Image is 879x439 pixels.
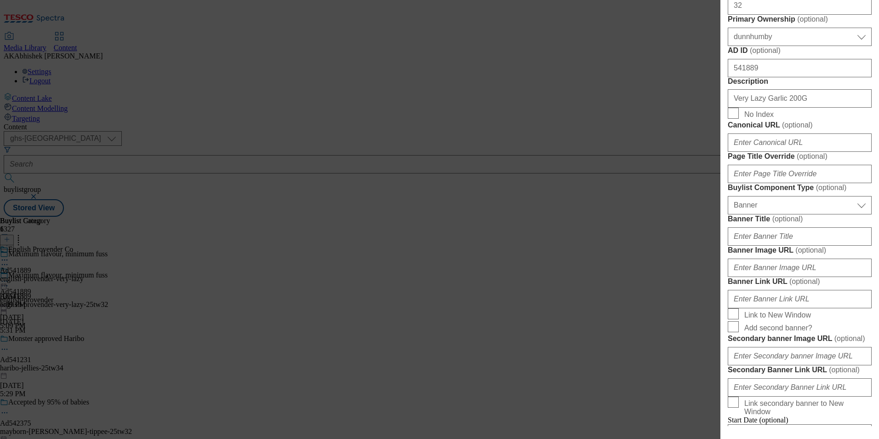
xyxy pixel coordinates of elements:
label: Canonical URL [728,121,872,130]
span: ( optional ) [816,184,847,191]
span: ( optional ) [782,121,813,129]
span: Link secondary banner to New Window [744,399,868,416]
input: Enter Secondary banner Image URL [728,347,872,365]
label: Primary Ownership [728,15,872,24]
span: ( optional ) [789,277,820,285]
span: ( optional ) [750,46,781,54]
label: AD ID [728,46,872,55]
input: Enter Description [728,89,872,108]
label: Banner Image URL [728,246,872,255]
span: No Index [744,110,774,119]
span: ( optional ) [797,152,828,160]
label: Banner Link URL [728,277,872,286]
input: Enter Banner Title [728,227,872,246]
label: Secondary Banner Link URL [728,365,872,375]
input: Enter Banner Link URL [728,290,872,308]
span: Start Date (optional) [728,416,788,424]
label: Page Title Override [728,152,872,161]
span: Link to New Window [744,311,811,319]
input: Enter Canonical URL [728,133,872,152]
span: ( optional ) [834,335,865,342]
input: Enter Secondary Banner Link URL [728,378,872,397]
input: Enter Page Title Override [728,165,872,183]
span: ( optional ) [797,15,828,23]
input: Enter Banner Image URL [728,259,872,277]
span: ( optional ) [829,366,860,374]
label: Description [728,77,872,86]
label: Banner Title [728,214,872,224]
span: Add second banner? [744,324,812,332]
input: Enter AD ID [728,59,872,77]
span: ( optional ) [795,246,826,254]
label: Buylist Component Type [728,183,872,192]
label: Secondary banner Image URL [728,334,872,343]
span: ( optional ) [772,215,803,223]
